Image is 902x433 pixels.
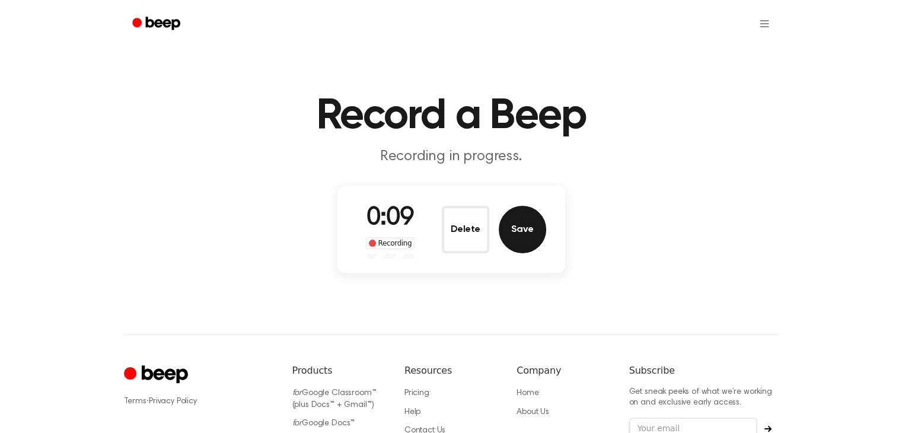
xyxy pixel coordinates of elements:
[750,9,779,38] button: Open menu
[292,389,302,397] i: for
[757,425,779,432] button: Subscribe
[517,389,538,397] a: Home
[499,206,546,253] button: Save Audio Record
[629,364,779,378] h6: Subscribe
[442,206,489,253] button: Delete Audio Record
[124,364,191,387] a: Cruip
[366,237,415,249] div: Recording
[404,408,420,416] a: Help
[148,95,755,138] h1: Record a Beep
[292,364,385,378] h6: Products
[404,364,498,378] h6: Resources
[124,397,146,406] a: Terms
[404,389,429,397] a: Pricing
[517,364,610,378] h6: Company
[292,419,302,428] i: for
[224,147,679,167] p: Recording in progress.
[629,387,779,408] p: Get sneak peeks of what we’re working on and exclusive early access.
[149,397,197,406] a: Privacy Policy
[292,389,377,409] a: forGoogle Classroom™ (plus Docs™ + Gmail™)
[366,206,414,231] span: 0:09
[292,419,355,428] a: forGoogle Docs™
[517,408,549,416] a: About Us
[124,396,273,407] div: ·
[124,12,191,36] a: Beep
